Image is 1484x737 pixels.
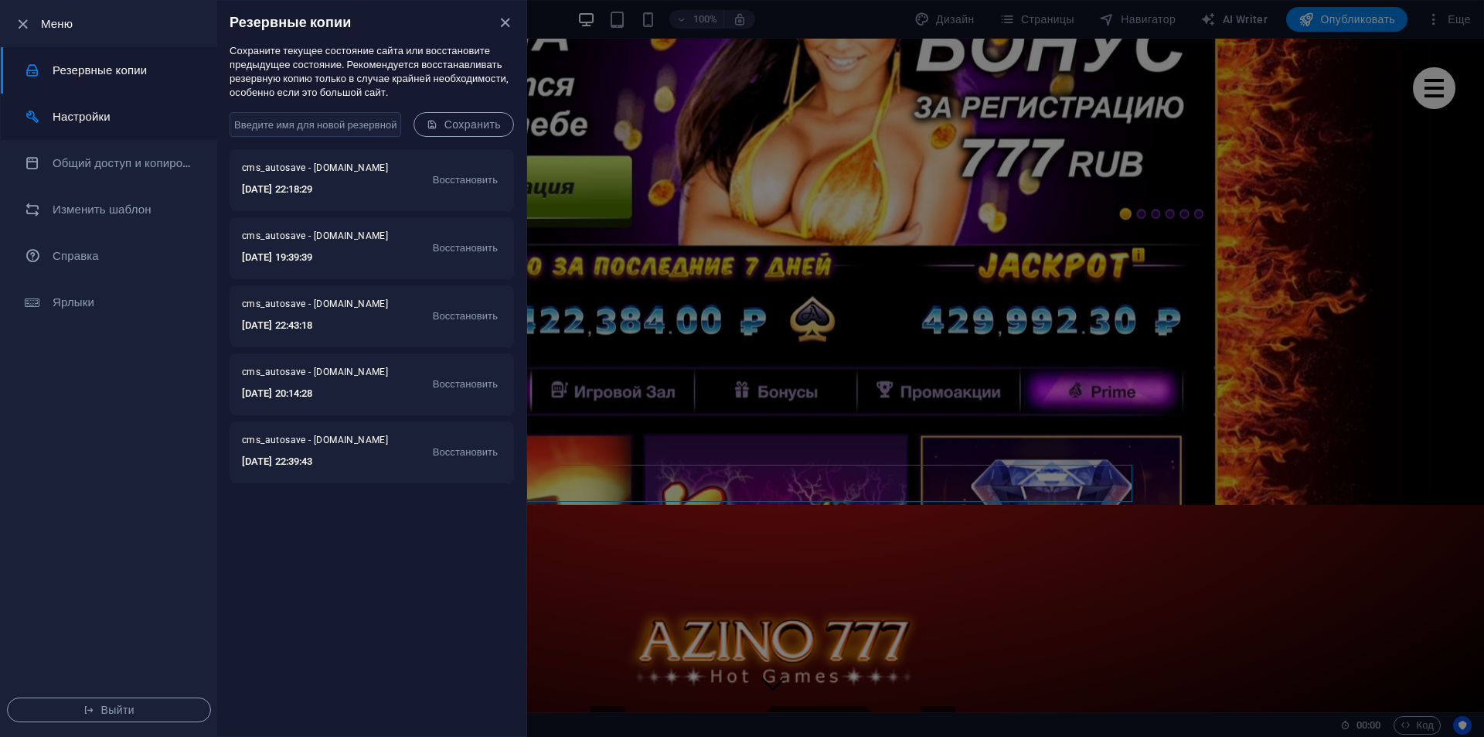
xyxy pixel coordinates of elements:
[242,366,393,384] span: cms_autosave - [DOMAIN_NAME]
[242,162,393,180] span: cms_autosave - [DOMAIN_NAME]
[433,375,498,394] span: Восстановить
[495,13,514,32] button: close
[230,44,514,100] p: Сохраните текущее состояние сайта или восстановите предыдущее состояние. Рекомендуется восстанавл...
[242,298,393,316] span: cms_autosave - [DOMAIN_NAME]
[53,107,196,126] h6: Настройки
[230,13,351,32] h6: Резервные копии
[429,230,502,267] button: Восстановить
[429,434,502,471] button: Восстановить
[53,247,196,265] h6: Справка
[433,171,498,189] span: Восстановить
[53,61,196,80] h6: Резервные копии
[41,15,205,33] h6: Меню
[414,112,514,137] button: Сохранить
[433,239,498,258] span: Восстановить
[7,698,211,722] button: Выйти
[20,704,198,716] span: Выйти
[242,230,393,248] span: cms_autosave - [DOMAIN_NAME]
[242,384,393,403] h6: [DATE] 20:14:28
[433,443,498,462] span: Восстановить
[53,293,196,312] h6: Ярлыки
[53,154,196,172] h6: Общий доступ и копирование сайта
[427,118,501,131] span: Сохранить
[1,233,217,279] a: Справка
[429,162,502,199] button: Восстановить
[242,434,393,452] span: cms_autosave - [DOMAIN_NAME]
[242,180,393,199] h6: [DATE] 22:18:29
[242,248,393,267] h6: [DATE] 19:39:39
[242,316,393,335] h6: [DATE] 22:43:18
[230,112,401,137] input: Введите имя для новой резервной копии (необязательно)
[53,200,196,219] h6: Изменить шаблон
[429,298,502,335] button: Восстановить
[429,366,502,403] button: Восстановить
[242,452,393,471] h6: [DATE] 22:39:43
[433,307,498,326] span: Восстановить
